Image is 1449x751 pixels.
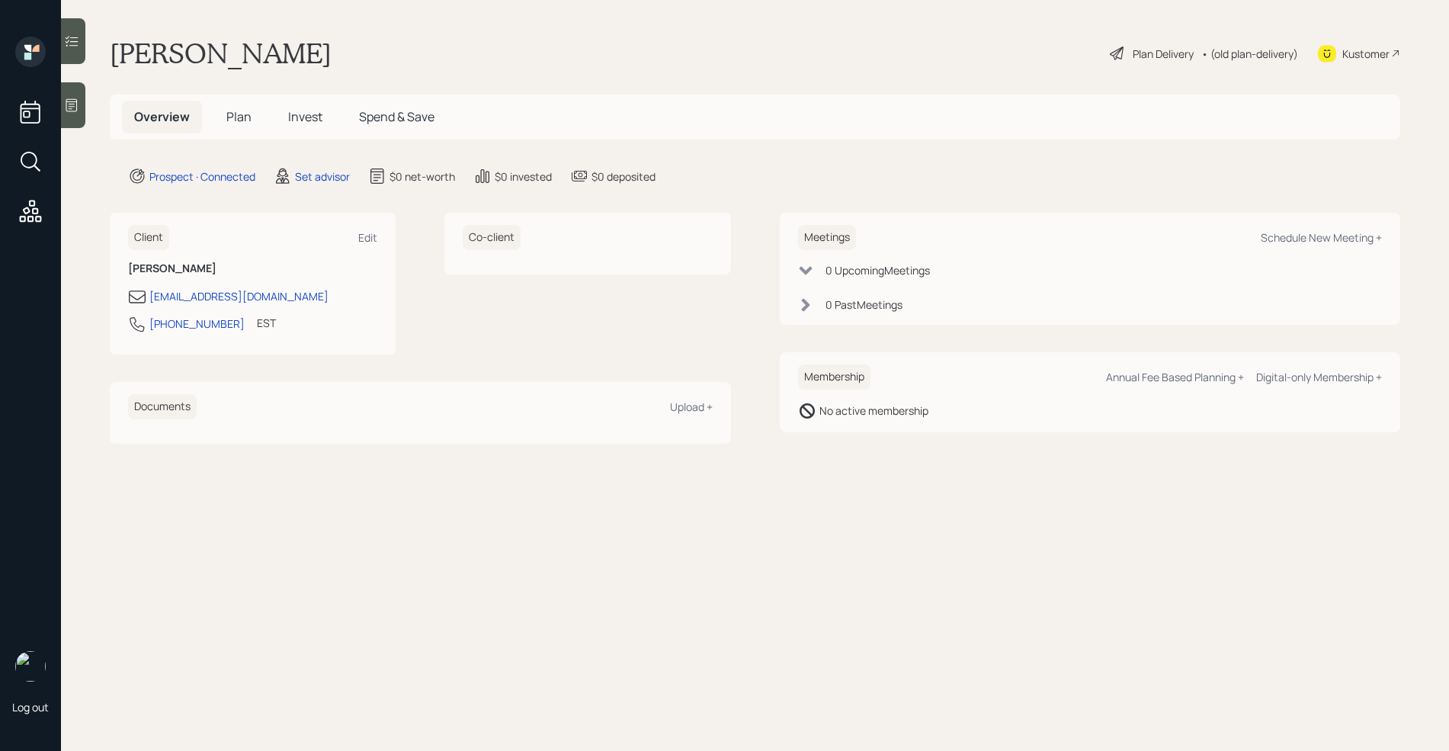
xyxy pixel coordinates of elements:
div: Kustomer [1342,46,1390,62]
h6: Meetings [798,225,856,250]
span: Invest [288,108,322,125]
div: Plan Delivery [1133,46,1194,62]
span: Overview [134,108,190,125]
span: Plan [226,108,252,125]
div: Edit [358,230,377,245]
div: Annual Fee Based Planning + [1106,370,1244,384]
h6: Client [128,225,169,250]
span: Spend & Save [359,108,434,125]
img: retirable_logo.png [15,651,46,682]
h6: Documents [128,394,197,419]
div: $0 deposited [591,168,656,185]
div: Schedule New Meeting + [1261,230,1382,245]
div: Upload + [670,400,713,414]
div: 0 Upcoming Meeting s [825,262,930,278]
h1: [PERSON_NAME] [110,37,332,70]
div: EST [257,315,276,331]
div: [PHONE_NUMBER] [149,316,245,332]
h6: [PERSON_NAME] [128,262,377,275]
h6: Membership [798,364,870,390]
div: No active membership [819,403,928,419]
div: Prospect · Connected [149,168,255,185]
div: Log out [12,700,49,714]
div: • (old plan-delivery) [1201,46,1298,62]
div: Digital-only Membership + [1256,370,1382,384]
div: $0 net-worth [389,168,455,185]
h6: Co-client [463,225,521,250]
div: [EMAIL_ADDRESS][DOMAIN_NAME] [149,288,329,304]
div: 0 Past Meeting s [825,297,902,313]
div: $0 invested [495,168,552,185]
div: Set advisor [295,168,350,185]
